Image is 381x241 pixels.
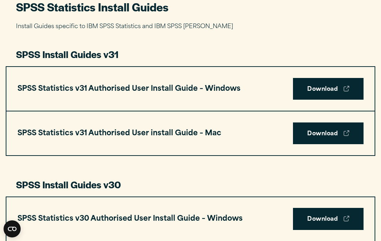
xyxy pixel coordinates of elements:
h3: SPSS Install Guides v31 [16,48,365,61]
a: Download [293,208,364,230]
h3: SPSS Statistics v30 Authorised User Install Guide – Windows [17,213,243,226]
h3: SPSS Install Guides v30 [16,178,365,191]
a: Download [293,122,364,145]
a: Download [293,78,364,100]
h3: SPSS Statistics v31 Authorised User install Guide – Mac [17,127,221,140]
h3: SPSS Statistics v31 Authorised User Install Guide – Windows [17,83,241,96]
button: Open CMP widget [4,220,21,237]
p: Install Guides specific to IBM SPSS Statistics and IBM SPSS [PERSON_NAME] [16,22,365,32]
